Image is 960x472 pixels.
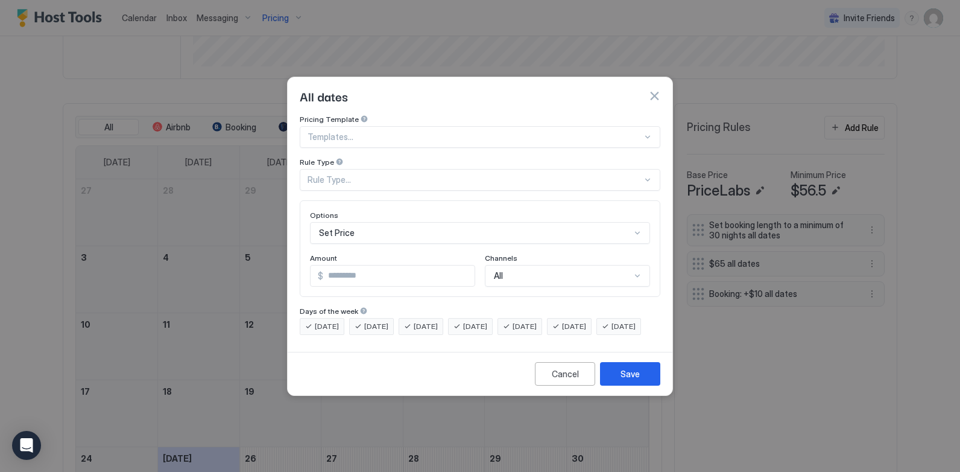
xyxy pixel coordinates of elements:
[513,321,537,332] span: [DATE]
[310,211,338,220] span: Options
[310,254,337,263] span: Amount
[12,431,41,460] div: Open Intercom Messenger
[611,321,636,332] span: [DATE]
[600,362,660,386] button: Save
[300,115,359,124] span: Pricing Template
[414,321,438,332] span: [DATE]
[300,87,348,105] span: All dates
[535,362,595,386] button: Cancel
[485,254,517,263] span: Channels
[621,368,640,380] div: Save
[319,228,355,238] span: Set Price
[562,321,586,332] span: [DATE]
[463,321,487,332] span: [DATE]
[323,266,475,286] input: Input Field
[300,307,358,316] span: Days of the week
[364,321,388,332] span: [DATE]
[300,158,334,167] span: Rule Type
[318,270,323,281] span: $
[494,270,503,281] span: All
[552,368,579,380] div: Cancel
[308,174,642,185] div: Rule Type...
[315,321,339,332] span: [DATE]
